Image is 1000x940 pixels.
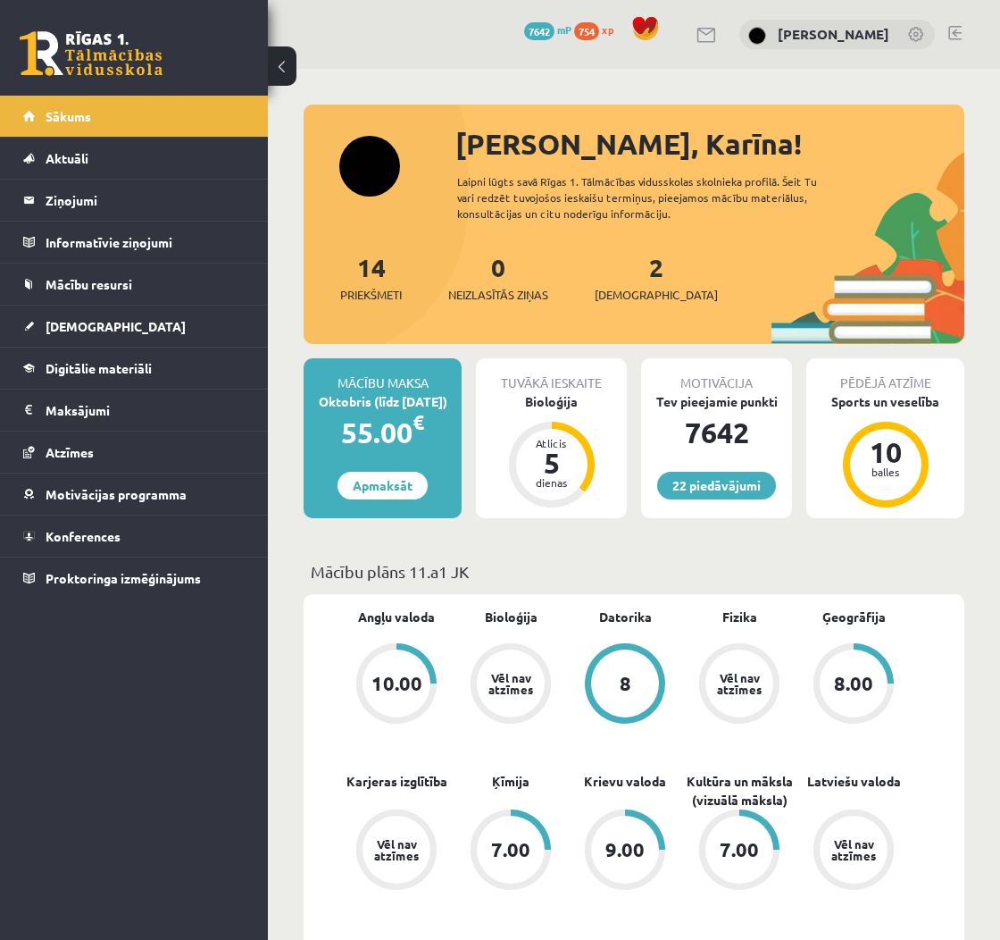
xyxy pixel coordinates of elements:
a: Rīgas 1. Tālmācības vidusskola [20,31,162,76]
div: 10.00 [371,674,422,693]
a: Fizika [722,608,757,626]
span: Atzīmes [46,444,94,460]
div: Pēdējā atzīme [806,358,964,392]
a: 10.00 [339,643,454,727]
div: Tev pieejamie punkti [641,392,792,411]
div: Mācību maksa [304,358,462,392]
a: Ģeogrāfija [822,608,886,626]
span: xp [602,22,613,37]
a: Digitālie materiāli [23,348,246,389]
a: Bioloģija [485,608,537,626]
span: Konferences [46,528,121,544]
span: Sākums [46,108,91,124]
a: 8 [568,643,682,727]
a: [PERSON_NAME] [778,25,889,43]
legend: Maksājumi [46,390,246,431]
a: 0Neizlasītās ziņas [448,251,548,304]
div: Vēl nav atzīmes [371,838,421,861]
a: Angļu valoda [358,608,435,626]
a: Vēl nav atzīmes [339,810,454,894]
a: 14Priekšmeti [340,251,402,304]
a: Mācību resursi [23,264,246,305]
a: 22 piedāvājumi [657,472,776,499]
span: Aktuāli [46,150,88,166]
legend: Ziņojumi [46,180,246,221]
a: Latviešu valoda [807,772,901,791]
span: Motivācijas programma [46,486,187,502]
a: 8.00 [796,643,911,727]
div: 9.00 [605,840,645,860]
div: [PERSON_NAME], Karīna! [455,122,964,165]
a: Konferences [23,516,246,557]
div: Sports un veselība [806,392,964,411]
a: [DEMOGRAPHIC_DATA] [23,306,246,347]
a: Vēl nav atzīmes [454,643,568,727]
div: 8 [620,674,631,693]
span: Neizlasītās ziņas [448,286,548,304]
a: Atzīmes [23,432,246,473]
a: 7.00 [454,810,568,894]
a: 754 xp [574,22,622,37]
a: 2[DEMOGRAPHIC_DATA] [595,251,718,304]
div: 7.00 [720,840,759,860]
a: Informatīvie ziņojumi [23,222,246,263]
a: Ķīmija [492,772,529,791]
span: 754 [574,22,599,40]
div: Vēl nav atzīmes [829,838,879,861]
a: Kultūra un māksla (vizuālā māksla) [682,772,796,810]
a: 7642 mP [524,22,571,37]
a: Aktuāli [23,138,246,179]
a: Sākums [23,96,246,137]
a: Krievu valoda [584,772,666,791]
div: Vēl nav atzīmes [486,672,536,695]
div: Atlicis [525,438,579,449]
div: balles [859,466,912,477]
a: Apmaksāt [337,472,428,499]
a: Maksājumi [23,390,246,431]
div: 8.00 [834,674,873,693]
a: Bioloģija Atlicis 5 dienas [476,392,627,510]
span: Digitālie materiāli [46,360,152,376]
p: Mācību plāns 11.a1 JK [311,559,957,583]
div: 7642 [641,411,792,454]
legend: Informatīvie ziņojumi [46,222,246,263]
a: 9.00 [568,810,682,894]
a: Vēl nav atzīmes [682,643,796,727]
div: Vēl nav atzīmes [714,672,764,695]
img: Karīna Frīdenberga [748,27,766,45]
div: Tuvākā ieskaite [476,358,627,392]
div: Motivācija [641,358,792,392]
span: € [412,409,424,435]
span: Mācību resursi [46,276,132,292]
a: Karjeras izglītība [346,772,447,791]
div: 5 [525,449,579,477]
div: Laipni lūgts savā Rīgas 1. Tālmācības vidusskolas skolnieka profilā. Šeit Tu vari redzēt tuvojošo... [457,173,854,222]
div: 55.00 [304,411,462,454]
a: Vēl nav atzīmes [796,810,911,894]
a: 7.00 [682,810,796,894]
span: [DEMOGRAPHIC_DATA] [595,286,718,304]
a: Motivācijas programma [23,474,246,515]
div: 10 [859,438,912,466]
span: Proktoringa izmēģinājums [46,570,201,586]
div: Bioloģija [476,392,627,411]
a: Ziņojumi [23,180,246,221]
span: mP [557,22,571,37]
span: [DEMOGRAPHIC_DATA] [46,318,186,334]
div: dienas [525,477,579,488]
div: 7.00 [491,840,530,860]
a: Proktoringa izmēģinājums [23,558,246,599]
a: Sports un veselība 10 balles [806,392,964,510]
div: Oktobris (līdz [DATE]) [304,392,462,411]
span: 7642 [524,22,554,40]
span: Priekšmeti [340,286,402,304]
a: Datorika [599,608,652,626]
